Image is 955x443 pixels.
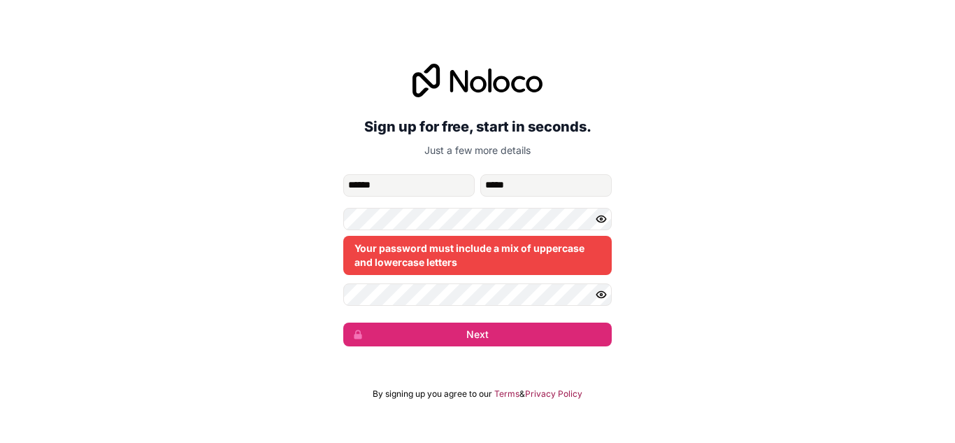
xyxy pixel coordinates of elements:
input: given-name [343,174,475,197]
input: Password [343,208,612,230]
button: Next [343,323,612,346]
span: & [519,388,525,400]
h2: Sign up for free, start in seconds. [343,114,612,139]
p: Just a few more details [343,143,612,157]
input: Confirm password [343,283,612,306]
div: Your password must include a mix of uppercase and lowercase letters [343,236,612,275]
a: Terms [494,388,519,400]
a: Privacy Policy [525,388,582,400]
span: By signing up you agree to our [373,388,492,400]
input: family-name [480,174,612,197]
